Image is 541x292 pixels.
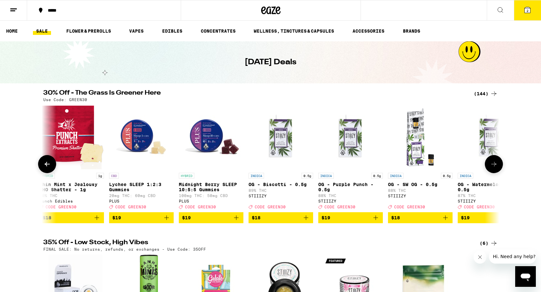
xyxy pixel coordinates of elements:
button: Add to bag [109,212,174,223]
div: Punch Edibles [39,199,104,203]
p: OG - Purple Punch - 0.5g [318,182,383,192]
p: 88% THC [318,193,383,198]
a: BRANDS [400,27,424,35]
span: $18 [43,215,51,220]
span: $19 [182,215,191,220]
h2: 30% Off - The Grass Is Greener Here [43,90,466,98]
a: Open page for Thin Mint x Jealousy BHO Shatter - 1g from Punch Edibles [39,105,104,212]
p: Midnight Berry SLEEP 10:5:5 Gummies [179,182,243,192]
p: CBD [109,173,119,179]
a: VAPES [126,27,147,35]
a: (6) [480,239,498,247]
p: INDICA [458,173,473,179]
a: WELLNESS, TINCTURES & CAPSULES [250,27,337,35]
span: CODE GREEN30 [394,205,425,209]
p: Thin Mint x Jealousy BHO Shatter - 1g [39,182,104,192]
button: 2 [514,0,541,20]
a: CONCENTRATES [198,27,239,35]
p: INDICA [318,173,334,179]
a: Open page for Midnight Berry SLEEP 10:5:5 Gummies from PLUS [179,105,243,212]
button: Add to bag [179,212,243,223]
p: 89% THC [249,188,313,193]
img: PLUS - Lychee SLEEP 1:2:3 Gummies [109,105,174,170]
p: 1g [96,173,104,179]
span: CODE GREEN30 [185,205,216,209]
span: $18 [252,215,260,220]
a: Open page for OG - Watermelon Z - 0.5g from STIIIZY [458,105,522,212]
p: OG - SW OG - 0.5g [388,182,453,187]
p: Use Code: GREEN30 [43,98,87,102]
p: HYBRID [179,173,194,179]
p: 0.5g [301,173,313,179]
p: INDICA [249,173,264,179]
p: HYBRID [39,173,55,179]
div: STIIIZY [249,194,313,198]
p: 0.5g [441,173,453,179]
span: CODE GREEN30 [115,205,146,209]
p: Lychee SLEEP 1:2:3 Gummies [109,182,174,192]
iframe: Button to launch messaging window [515,266,536,287]
a: FLOWER & PREROLLS [63,27,114,35]
button: Add to bag [388,212,453,223]
a: Open page for Lychee SLEEP 1:2:3 Gummies from PLUS [109,105,174,212]
h1: [DATE] Deals [245,57,296,68]
iframe: Close message [474,251,486,264]
span: CODE GREEN30 [46,205,77,209]
p: 20mg THC: 60mg CBD [109,193,174,198]
img: STIIIZY - OG - Watermelon Z - 0.5g [458,105,522,170]
div: PLUS [109,199,174,203]
p: 100mg THC: 50mg CBD [179,193,243,198]
span: CODE GREEN30 [324,205,355,209]
p: OG - Watermelon Z - 0.5g [458,182,522,192]
span: 2 [526,9,528,13]
a: SALE [33,27,51,35]
a: ACCESSORIES [349,27,388,35]
div: STIIIZY [388,194,453,198]
div: PLUS [179,199,243,203]
p: 0.5g [371,173,383,179]
h2: 35% Off - Low Stock, High Vibes [43,239,466,247]
span: $19 [461,215,470,220]
span: $19 [112,215,121,220]
div: STIIIZY [318,199,383,203]
a: HOME [3,27,21,35]
img: STIIIZY - OG - Purple Punch - 0.5g [318,105,383,170]
span: $19 [322,215,330,220]
a: (144) [474,90,498,98]
p: 88% THC [388,188,453,193]
a: EDIBLES [159,27,186,35]
img: STIIIZY - OG - SW OG - 0.5g [388,105,453,170]
iframe: Message from company [489,249,536,264]
span: $18 [391,215,400,220]
img: PLUS - Midnight Berry SLEEP 10:5:5 Gummies [179,105,243,170]
button: Add to bag [249,212,313,223]
button: Add to bag [318,212,383,223]
a: Open page for OG - Purple Punch - 0.5g from STIIIZY [318,105,383,212]
img: Punch Edibles - Thin Mint x Jealousy BHO Shatter - 1g [39,105,104,170]
button: Add to bag [458,212,522,223]
span: CODE GREEN30 [255,205,286,209]
button: Add to bag [39,212,104,223]
p: 80% THC [39,193,104,198]
p: OG - Biscotti - 0.5g [249,182,313,187]
p: INDICA [388,173,403,179]
a: Open page for OG - SW OG - 0.5g from STIIIZY [388,105,453,212]
div: STIIIZY [458,199,522,203]
span: CODE GREEN30 [464,205,495,209]
p: FINAL SALE: No returns, refunds, or exchanges - Use Code: 35OFF [43,247,206,251]
img: STIIIZY - OG - Biscotti - 0.5g [249,105,313,170]
a: Open page for OG - Biscotti - 0.5g from STIIIZY [249,105,313,212]
p: 87% THC [458,193,522,198]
